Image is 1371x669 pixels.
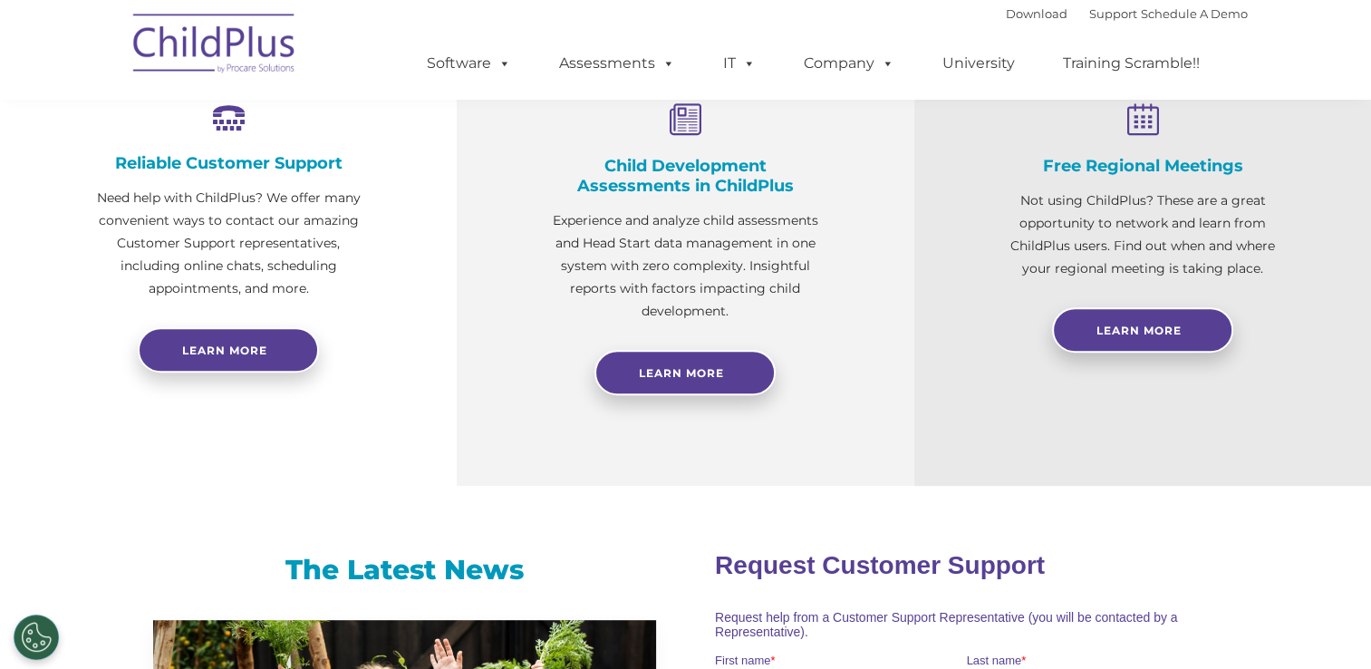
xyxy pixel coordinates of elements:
[594,350,776,395] a: Learn More
[1141,6,1248,21] a: Schedule A Demo
[1052,307,1233,353] a: Learn More
[1045,45,1218,82] a: Training Scramble!!
[541,45,693,82] a: Assessments
[1089,6,1137,21] a: Support
[1005,156,1280,176] h4: Free Regional Meetings
[547,156,823,196] h4: Child Development Assessments in ChildPlus
[1076,473,1371,669] iframe: Chat Widget
[409,45,529,82] a: Software
[14,615,59,660] button: Cookies Settings
[91,153,366,173] h4: Reliable Customer Support
[252,120,307,133] span: Last name
[1006,6,1067,21] a: Download
[182,344,267,357] span: Learn more
[639,366,724,380] span: Learn More
[91,187,366,300] p: Need help with ChildPlus? We offer many convenient ways to contact our amazing Customer Support r...
[124,1,305,92] img: ChildPlus by Procare Solutions
[138,327,319,373] a: Learn more
[153,552,656,588] h3: The Latest News
[705,45,774,82] a: IT
[1005,189,1280,280] p: Not using ChildPlus? These are a great opportunity to network and learn from ChildPlus users. Fin...
[1096,324,1182,337] span: Learn More
[924,45,1033,82] a: University
[252,194,329,208] span: Phone number
[1006,6,1248,21] font: |
[786,45,912,82] a: Company
[547,209,823,323] p: Experience and analyze child assessments and Head Start data management in one system with zero c...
